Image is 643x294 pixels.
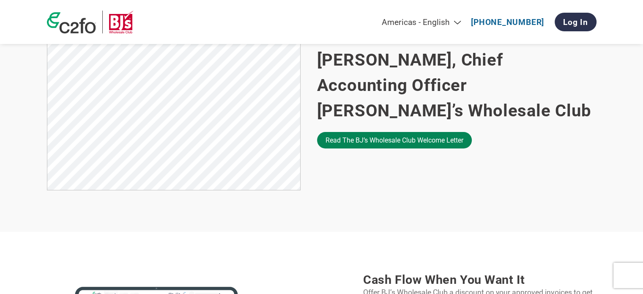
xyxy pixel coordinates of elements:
[471,17,544,27] a: [PHONE_NUMBER]
[317,132,472,148] a: Read the BJ’s Wholesale Club welcome letter
[47,12,96,33] img: c2fo logo
[317,22,596,124] h2: Introduction from [PERSON_NAME], Chief Accounting Officer [PERSON_NAME]’s Wholesale Club
[109,11,134,33] img: BJ’s Wholesale Club
[555,13,596,31] a: Log In
[363,272,596,287] h3: Cash flow when you want it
